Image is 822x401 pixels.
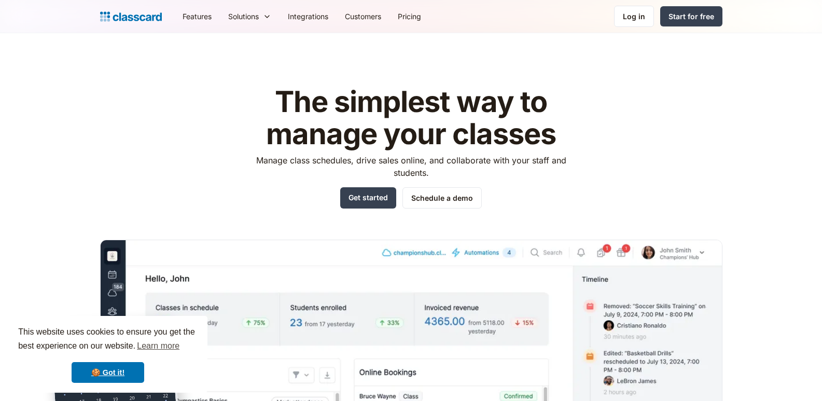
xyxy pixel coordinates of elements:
[135,338,181,354] a: learn more about cookies
[174,5,220,28] a: Features
[668,11,714,22] div: Start for free
[18,326,198,354] span: This website uses cookies to ensure you get the best experience on our website.
[72,362,144,383] a: dismiss cookie message
[228,11,259,22] div: Solutions
[340,187,396,209] a: Get started
[660,6,722,26] a: Start for free
[614,6,654,27] a: Log in
[280,5,337,28] a: Integrations
[220,5,280,28] div: Solutions
[246,154,576,179] p: Manage class schedules, drive sales online, and collaborate with your staff and students.
[402,187,482,209] a: Schedule a demo
[8,316,207,393] div: cookieconsent
[389,5,429,28] a: Pricing
[246,86,576,150] h1: The simplest way to manage your classes
[100,9,162,24] a: home
[623,11,645,22] div: Log in
[337,5,389,28] a: Customers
